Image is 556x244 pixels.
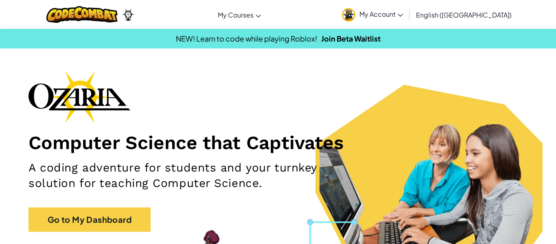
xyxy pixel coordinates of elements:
a: My Courses [214,4,265,26]
span: My Courses [218,11,254,19]
h2: A coding adventure for students and your turnkey solution for teaching Computer Science. [28,160,363,191]
span: My Account [359,10,403,18]
span: English ([GEOGRAPHIC_DATA]) [416,11,512,19]
img: CodeCombat logo [46,6,118,23]
span: NEW! Learn to code while playing Roblox! [176,34,317,43]
img: Ozaria [122,9,135,21]
img: avatar [342,8,355,22]
img: Ozaria branding logo [28,71,130,123]
h1: Computer Science that Captivates [28,131,528,154]
a: My Account [338,2,407,27]
a: English ([GEOGRAPHIC_DATA]) [412,4,516,26]
a: Go to My Dashboard [28,207,151,232]
a: Join Beta Waitlist [321,34,381,43]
